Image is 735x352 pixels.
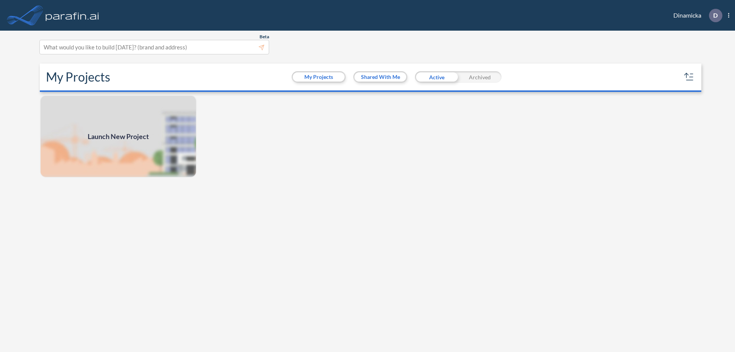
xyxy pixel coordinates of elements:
[662,9,729,22] div: Dinamicka
[44,8,101,23] img: logo
[458,71,501,83] div: Archived
[260,34,269,40] span: Beta
[415,71,458,83] div: Active
[46,70,110,84] h2: My Projects
[354,72,406,82] button: Shared With Me
[713,12,718,19] p: D
[293,72,345,82] button: My Projects
[40,95,197,178] img: add
[40,95,197,178] a: Launch New Project
[88,131,149,142] span: Launch New Project
[683,71,695,83] button: sort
